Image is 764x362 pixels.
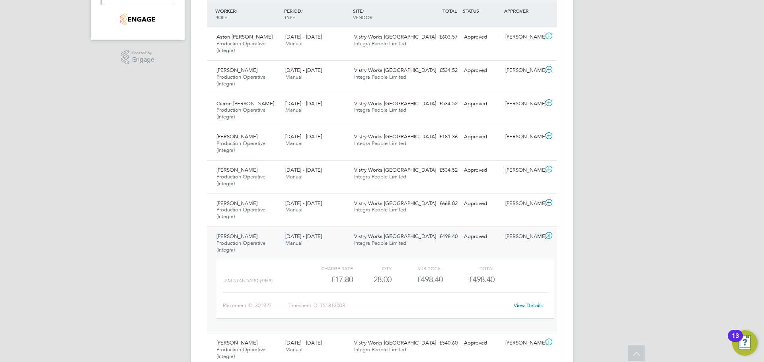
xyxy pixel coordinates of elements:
[285,100,322,107] span: [DATE] - [DATE]
[354,33,436,40] span: Vistry Works [GEOGRAPHIC_DATA]
[285,166,322,173] span: [DATE] - [DATE]
[354,200,436,207] span: Vistry Works [GEOGRAPHIC_DATA]
[354,206,406,213] span: Integra People Limited
[353,273,392,286] div: 28.00
[461,31,502,44] div: Approved
[732,330,758,356] button: Open Resource Center, 13 new notifications
[502,197,544,210] div: [PERSON_NAME]
[216,33,273,40] span: Aston [PERSON_NAME]
[354,74,406,80] span: Integra People Limited
[285,133,322,140] span: [DATE] - [DATE]
[236,8,237,14] span: /
[502,64,544,77] div: [PERSON_NAME]
[351,4,420,24] div: SITE
[213,4,282,24] div: WORKER
[419,31,461,44] div: £603.57
[354,106,406,113] span: Integra People Limited
[132,50,154,56] span: Powered by
[354,40,406,47] span: Integra People Limited
[732,336,739,346] div: 13
[302,263,353,273] div: Charge rate
[469,275,495,284] span: £498.40
[216,133,257,140] span: [PERSON_NAME]
[288,299,509,312] div: Timesheet ID: TS1813003
[215,14,227,20] span: ROLE
[285,233,322,240] span: [DATE] - [DATE]
[461,164,502,177] div: Approved
[461,130,502,143] div: Approved
[363,8,364,14] span: /
[302,273,353,286] div: £17.80
[285,339,322,346] span: [DATE] - [DATE]
[121,50,155,65] a: Powered byEngage
[100,13,175,26] a: Go to home page
[461,197,502,210] div: Approved
[285,33,322,40] span: [DATE] - [DATE]
[224,278,273,283] span: AM Standard (£/HR)
[216,40,265,54] span: Production Operative (Integra)
[285,140,302,147] span: Manual
[354,346,406,353] span: Integra People Limited
[285,74,302,80] span: Manual
[354,240,406,246] span: Integra People Limited
[216,74,265,87] span: Production Operative (Integra)
[354,339,436,346] span: Vistry Works [GEOGRAPHIC_DATA]
[502,4,544,18] div: APPROVER
[461,64,502,77] div: Approved
[419,64,461,77] div: £534.52
[502,230,544,243] div: [PERSON_NAME]
[285,200,322,207] span: [DATE] - [DATE]
[502,164,544,177] div: [PERSON_NAME]
[419,164,461,177] div: £534.52
[353,263,392,273] div: QTY
[223,299,288,312] div: Placement ID: 301927
[502,337,544,350] div: [PERSON_NAME]
[285,240,302,246] span: Manual
[419,337,461,350] div: £540.60
[354,100,436,107] span: Vistry Works [GEOGRAPHIC_DATA]
[502,97,544,110] div: [PERSON_NAME]
[216,106,265,120] span: Production Operative (Integra)
[285,40,302,47] span: Manual
[419,97,461,110] div: £534.52
[461,97,502,110] div: Approved
[216,339,257,346] span: [PERSON_NAME]
[285,346,302,353] span: Manual
[419,230,461,243] div: £498.40
[216,166,257,173] span: [PERSON_NAME]
[443,263,494,273] div: Total
[216,140,265,153] span: Production Operative (Integra)
[442,8,457,14] span: TOTAL
[502,130,544,143] div: [PERSON_NAME]
[216,233,257,240] span: [PERSON_NAME]
[301,8,303,14] span: /
[392,263,443,273] div: Sub Total
[502,31,544,44] div: [PERSON_NAME]
[419,197,461,210] div: £668.02
[285,67,322,74] span: [DATE] - [DATE]
[285,206,302,213] span: Manual
[392,273,443,286] div: £498.40
[120,13,155,26] img: integrapeople-logo-retina.png
[282,4,351,24] div: PERIOD
[132,56,154,63] span: Engage
[216,100,274,107] span: Cieron [PERSON_NAME]
[216,346,265,360] span: Production Operative (Integra)
[216,173,265,187] span: Production Operative (Integra)
[216,67,257,74] span: [PERSON_NAME]
[285,173,302,180] span: Manual
[461,4,502,18] div: STATUS
[354,67,436,74] span: Vistry Works [GEOGRAPHIC_DATA]
[419,130,461,143] div: £181.36
[353,14,372,20] span: VENDOR
[461,230,502,243] div: Approved
[285,106,302,113] span: Manual
[354,173,406,180] span: Integra People Limited
[354,166,436,173] span: Vistry Works [GEOGRAPHIC_DATA]
[354,233,436,240] span: Vistry Works [GEOGRAPHIC_DATA]
[216,200,257,207] span: [PERSON_NAME]
[284,14,295,20] span: TYPE
[216,240,265,253] span: Production Operative (Integra)
[216,206,265,220] span: Production Operative (Integra)
[354,140,406,147] span: Integra People Limited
